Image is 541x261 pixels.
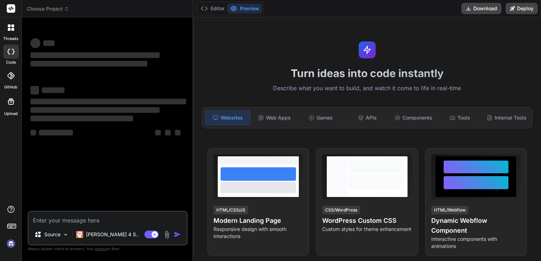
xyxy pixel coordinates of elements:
p: Always double-check its answers. Your in Bind [28,245,188,252]
span: ‌ [30,130,36,135]
div: HTML/Webflow [431,206,468,214]
button: Preview [227,4,262,13]
label: GitHub [4,84,17,90]
div: Websites [205,110,251,125]
h4: Modern Landing Page [213,216,303,226]
span: ‌ [30,52,160,58]
img: Pick Models [63,232,69,238]
span: ‌ [175,130,181,135]
div: HTML/CSS/JS [213,206,248,214]
span: ‌ [155,130,161,135]
span: Choose Project [27,5,69,12]
p: Responsive design with smooth interactions [213,226,303,240]
span: ‌ [30,38,40,48]
div: Web Apps [252,110,297,125]
button: Download [461,3,501,14]
div: CSS/WordPress [322,206,360,214]
h4: WordPress Custom CSS [322,216,412,226]
div: Internal Tools [484,110,529,125]
span: ‌ [39,130,73,135]
button: Editor [198,4,227,13]
p: Interactive components with animations [431,236,521,250]
span: ‌ [30,61,147,66]
p: Custom styles for theme enhancement [322,226,412,233]
p: Describe what you want to build, and watch it come to life in real-time [198,84,537,93]
div: APIs [345,110,390,125]
label: code [6,59,16,65]
img: signin [5,238,17,250]
span: ‌ [30,107,160,113]
span: ‌ [43,40,55,46]
span: ‌ [30,86,39,94]
img: icon [174,231,181,238]
span: privacy [95,246,108,251]
p: Source [44,231,61,238]
img: Claude 4 Sonnet [76,231,83,238]
p: [PERSON_NAME] 4 S.. [86,231,139,238]
div: Components [391,110,436,125]
span: ‌ [30,99,186,104]
span: ‌ [42,87,64,93]
img: attachment [163,231,171,239]
span: ‌ [165,130,171,135]
div: Games [298,110,343,125]
button: Deploy [506,3,538,14]
span: ‌ [30,116,133,121]
h4: Dynamic Webflow Component [431,216,521,236]
label: threads [3,36,18,42]
label: Upload [4,111,18,117]
div: Tools [438,110,483,125]
h1: Turn ideas into code instantly [198,67,537,80]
